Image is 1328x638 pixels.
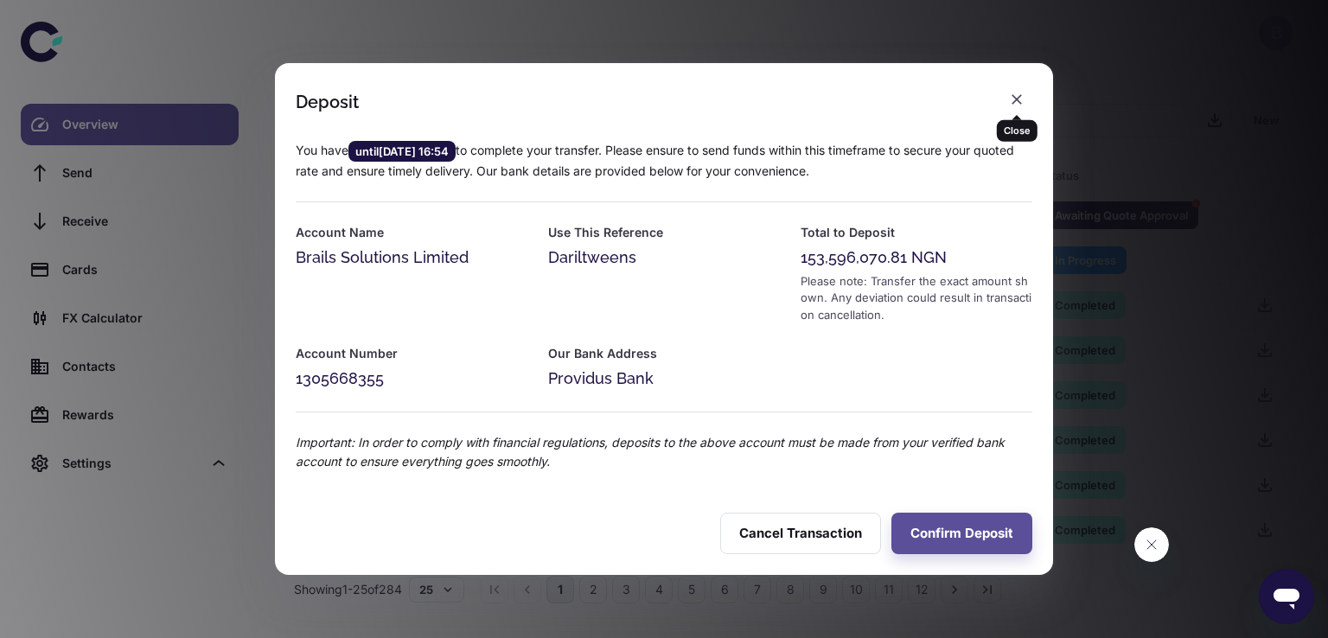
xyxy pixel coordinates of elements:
h6: Use This Reference [548,223,780,242]
div: Deposit [296,92,359,112]
button: Cancel Transaction [720,513,881,554]
span: until [DATE] 16:54 [348,143,456,160]
span: Hi. Need any help? [12,12,126,26]
div: Close [997,120,1037,142]
h6: Total to Deposit [801,223,1032,242]
div: Dariltweens [548,246,780,270]
p: Important: In order to comply with financial regulations, deposits to the above account must be m... [296,433,1032,471]
h6: Account Name [296,223,527,242]
iframe: Button to launch messaging window [1259,569,1314,624]
button: Confirm Deposit [891,513,1032,554]
h6: Account Number [296,344,527,363]
h6: Our Bank Address [548,344,780,363]
p: You have to complete your transfer. Please ensure to send funds within this timeframe to secure y... [296,141,1032,181]
div: Providus Bank [548,367,780,391]
iframe: Close message [1134,527,1169,562]
div: Brails Solutions Limited [296,246,527,270]
div: 153,596,070.81 NGN [801,246,1032,270]
div: 1305668355 [296,367,527,391]
div: Please note: Transfer the exact amount shown. Any deviation could result in transaction cancellat... [801,273,1032,324]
